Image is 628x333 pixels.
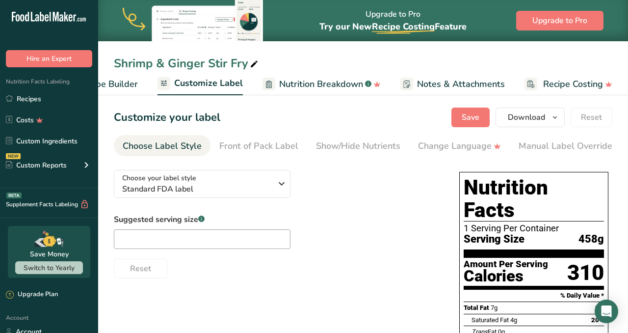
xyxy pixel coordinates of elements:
[519,139,622,153] div: Manual Label Override
[451,108,490,127] button: Save
[567,260,604,286] div: 310
[543,78,603,91] span: Recipe Costing
[130,263,151,275] span: Reset
[464,176,604,222] h1: Nutrition Facts
[174,77,243,90] span: Customize Label
[6,50,92,67] button: Hire an Expert
[496,108,565,127] button: Download
[400,73,505,95] a: Notes & Attachments
[595,300,618,323] div: Open Intercom Messenger
[464,304,489,311] span: Total Fat
[372,21,435,32] span: Recipe Costing
[464,290,604,302] section: % Daily Value *
[114,55,260,72] div: Shrimp & Ginger Stir Fry
[114,170,290,198] button: Choose your label style Standard FDA label
[464,223,604,233] div: 1 Serving Per Container
[516,11,603,30] button: Upgrade to Pro
[30,249,69,259] div: Save Money
[262,73,381,95] a: Nutrition Breakdown
[219,139,298,153] div: Front of Pack Label
[24,263,75,273] span: Switch to Yearly
[462,111,479,123] span: Save
[510,316,517,324] span: 4g
[464,233,524,246] span: Serving Size
[123,139,202,153] div: Choose Label Style
[418,139,501,153] div: Change Language
[571,108,612,127] button: Reset
[114,259,167,278] button: Reset
[6,290,58,300] div: Upgrade Plan
[464,260,548,269] div: Amount Per Serving
[157,72,243,96] a: Customize Label
[279,78,363,91] span: Nutrition Breakdown
[581,111,602,123] span: Reset
[319,21,467,32] span: Try our New Feature
[464,269,548,283] div: Calories
[122,173,196,183] span: Choose your label style
[491,304,497,311] span: 7g
[316,139,400,153] div: Show/Hide Nutrients
[6,153,21,159] div: NEW
[508,111,545,123] span: Download
[471,316,509,324] span: Saturated Fat
[114,214,290,225] label: Suggested serving size
[122,183,272,195] span: Standard FDA label
[114,110,220,126] h1: Customize your label
[319,0,467,41] div: Upgrade to Pro
[532,15,587,27] span: Upgrade to Pro
[578,233,604,246] span: 458g
[15,261,83,274] button: Switch to Yearly
[524,73,612,95] a: Recipe Costing
[6,160,67,170] div: Custom Reports
[591,316,604,324] span: 20%
[6,193,22,198] div: BETA
[60,73,138,95] a: Recipe Builder
[79,78,138,91] span: Recipe Builder
[417,78,505,91] span: Notes & Attachments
